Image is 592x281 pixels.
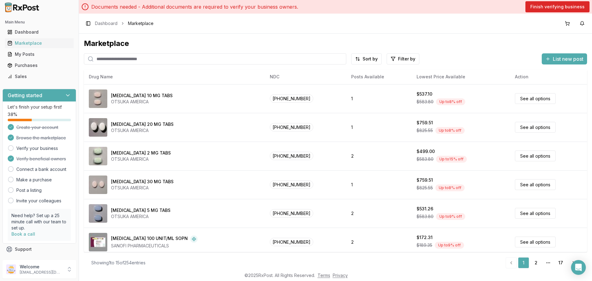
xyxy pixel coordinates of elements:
div: Up to 9 % off [436,213,465,220]
span: $825.55 [417,127,433,134]
div: [MEDICAL_DATA] 2 MG TABS [111,150,171,156]
div: OTSUKA AMERICA [111,156,171,162]
td: 1 [346,170,412,199]
td: 2 [346,142,412,170]
span: [PHONE_NUMBER] [270,180,313,189]
td: 2 [346,199,412,228]
p: Welcome [20,264,63,270]
span: List new post [553,55,583,63]
th: Drug Name [84,69,265,84]
img: Abilify 5 MG TABS [89,204,107,223]
a: Terms [318,273,330,278]
a: Dashboard [5,27,74,38]
th: Lowest Price Available [412,69,510,84]
a: 1 [518,257,529,268]
div: Showing 1 to 15 of 254 entries [91,260,146,266]
p: Let's finish your setup first! [8,104,71,110]
div: $499.00 [417,148,435,155]
div: Up to 8 % off [436,98,465,105]
a: Finish verifying business [525,1,590,12]
div: Up to 9 % off [435,242,464,249]
a: See all options [515,151,556,161]
span: Filter by [398,56,415,62]
div: [MEDICAL_DATA] 100 UNIT/ML SOPN [111,235,188,243]
a: 2 [530,257,541,268]
td: 1 [346,113,412,142]
img: Abilify 30 MG TABS [89,176,107,194]
div: OTSUKA AMERICA [111,127,174,134]
span: 38 % [8,111,17,118]
a: Privacy [333,273,348,278]
span: $583.80 [417,99,434,105]
a: See all options [515,122,556,133]
div: Purchases [7,62,71,68]
div: Dashboard [7,29,71,35]
div: OTSUKA AMERICA [111,99,173,105]
a: Marketplace [5,38,74,49]
button: Feedback [2,255,76,266]
span: $583.80 [417,156,434,162]
span: [PHONE_NUMBER] [270,238,313,246]
span: $583.80 [417,213,434,220]
div: [MEDICAL_DATA] 30 MG TABS [111,179,174,185]
button: My Posts [2,49,76,59]
div: Marketplace [7,40,71,46]
p: Need help? Set up a 25 minute call with our team to set up. [11,213,67,231]
img: User avatar [6,264,16,274]
div: OTSUKA AMERICA [111,185,174,191]
span: Sort by [363,56,378,62]
span: $189.35 [417,242,432,248]
button: Marketplace [2,38,76,48]
div: $537.10 [417,91,432,97]
img: Abilify 2 MG TABS [89,147,107,165]
a: Post a listing [16,187,42,193]
a: List new post [542,56,587,63]
button: Filter by [387,53,419,64]
a: 17 [555,257,566,268]
div: OTSUKA AMERICA [111,213,171,220]
img: RxPost Logo [2,2,42,12]
a: Connect a bank account [16,166,66,172]
th: Posts Available [346,69,412,84]
button: Sort by [351,53,382,64]
span: [PHONE_NUMBER] [270,152,313,160]
a: Make a purchase [16,177,52,183]
a: Sales [5,71,74,82]
a: My Posts [5,49,74,60]
nav: breadcrumb [95,20,154,27]
button: List new post [542,53,587,64]
img: Abilify 10 MG TABS [89,89,107,108]
a: See all options [515,179,556,190]
h2: Main Menu [5,20,74,25]
span: Verify beneficial owners [16,156,66,162]
div: Up to 8 % off [435,127,465,134]
p: Documents needed - Additional documents are required to verify your business owners. [91,3,298,10]
button: Sales [2,72,76,81]
span: [PHONE_NUMBER] [270,209,313,217]
button: Support [2,244,76,255]
button: Purchases [2,60,76,70]
span: Feedback [15,257,36,263]
td: 2 [346,228,412,256]
a: Dashboard [95,20,117,27]
span: Marketplace [128,20,154,27]
span: $825.55 [417,185,433,191]
img: Abilify 20 MG TABS [89,118,107,137]
th: NDC [265,69,346,84]
div: SANOFI PHARMACEUTICALS [111,243,198,249]
div: $759.51 [417,120,433,126]
button: Dashboard [2,27,76,37]
th: Action [510,69,587,84]
a: See all options [515,237,556,247]
h3: Getting started [8,92,42,99]
div: $172.31 [417,234,433,241]
div: $531.26 [417,206,433,212]
div: Open Intercom Messenger [571,260,586,275]
img: Admelog SoloStar 100 UNIT/ML SOPN [89,233,107,251]
div: My Posts [7,51,71,57]
a: See all options [515,208,556,219]
div: Marketplace [84,39,587,48]
a: Go to next page [567,257,580,268]
span: Create your account [16,124,58,130]
a: Book a call [11,231,35,237]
